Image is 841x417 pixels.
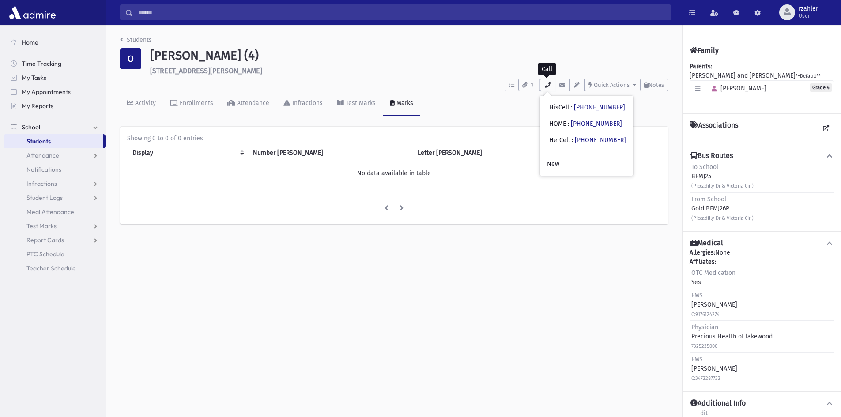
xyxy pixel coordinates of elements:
[691,292,703,299] span: EMS
[571,120,622,128] a: [PHONE_NUMBER]
[4,191,106,205] a: Student Logs
[4,56,106,71] a: Time Tracking
[690,399,834,408] button: Additional Info
[690,258,716,266] b: Affiliates:
[4,134,103,148] a: Students
[150,67,668,75] h6: [STREET_ADDRESS][PERSON_NAME]
[133,4,671,20] input: Search
[120,35,152,48] nav: breadcrumb
[691,162,754,190] div: BEMJ25
[799,12,818,19] span: User
[690,248,834,384] div: None
[691,163,718,171] span: To School
[26,236,64,244] span: Report Cards
[640,79,668,91] button: Notes
[4,233,106,247] a: Report Cards
[690,63,712,70] b: Parents:
[691,355,737,383] div: [PERSON_NAME]
[127,143,248,163] th: Display
[690,46,719,55] h4: Family
[150,48,668,63] h1: [PERSON_NAME] (4)
[571,104,572,111] span: :
[330,91,383,116] a: Test Marks
[133,99,156,107] div: Activity
[22,38,38,46] span: Home
[26,264,76,272] span: Teacher Schedule
[4,247,106,261] a: PTC Schedule
[708,85,766,92] span: [PERSON_NAME]
[594,82,630,88] span: Quick Actions
[4,120,106,134] a: School
[26,222,57,230] span: Test Marks
[26,165,61,173] span: Notifications
[691,269,735,277] span: OTC Medication
[22,60,61,68] span: Time Tracking
[518,79,540,91] button: 1
[22,102,53,110] span: My Reports
[26,180,57,188] span: Infractions
[412,143,555,163] th: Letter Mark
[4,35,106,49] a: Home
[549,135,626,145] div: HerCell
[22,88,71,96] span: My Appointments
[540,156,633,172] a: New
[574,104,625,111] a: [PHONE_NUMBER]
[528,81,536,89] span: 1
[691,195,726,203] span: From School
[120,48,141,69] div: O
[691,312,720,317] small: C:9176124274
[691,376,720,381] small: C:3472287722
[690,121,738,137] h4: Associations
[691,291,737,319] div: [PERSON_NAME]
[690,239,834,248] button: Medical
[690,399,746,408] h4: Additional Info
[220,91,276,116] a: Attendance
[127,134,661,143] div: Showing 0 to 0 of 0 entries
[691,343,717,349] small: 7325235000
[4,71,106,85] a: My Tasks
[127,163,661,183] td: No data available in table
[690,151,733,161] h4: Bus Routes
[4,261,106,275] a: Teacher Schedule
[120,36,152,44] a: Students
[690,249,715,256] b: Allergies:
[690,151,834,161] button: Bus Routes
[26,194,63,202] span: Student Logs
[549,119,622,128] div: HOME
[235,99,269,107] div: Attendance
[568,120,569,128] span: :
[26,137,51,145] span: Students
[572,136,573,144] span: :
[799,5,818,12] span: rzahler
[163,91,220,116] a: Enrollments
[585,79,640,91] button: Quick Actions
[290,99,323,107] div: Infractions
[691,195,754,222] div: Gold BEMJ26P
[810,83,832,92] span: Grade 4
[26,151,59,159] span: Attendance
[344,99,376,107] div: Test Marks
[690,62,834,106] div: [PERSON_NAME] and [PERSON_NAME]
[690,239,723,248] h4: Medical
[549,103,625,112] div: HisCell
[649,82,664,88] span: Notes
[4,148,106,162] a: Attendance
[4,99,106,113] a: My Reports
[22,74,46,82] span: My Tasks
[4,162,106,177] a: Notifications
[575,136,626,144] a: [PHONE_NUMBER]
[538,63,556,75] div: Call
[4,85,106,99] a: My Appointments
[276,91,330,116] a: Infractions
[691,268,735,287] div: Yes
[691,323,718,331] span: Physician
[248,143,412,163] th: Number Mark
[26,208,74,216] span: Meal Attendance
[4,177,106,191] a: Infractions
[691,183,754,189] small: (Piccadilly Dr & Victoria Cir )
[4,219,106,233] a: Test Marks
[691,323,773,350] div: Precious Health of lakewood
[395,99,413,107] div: Marks
[691,356,703,363] span: EMS
[383,91,420,116] a: Marks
